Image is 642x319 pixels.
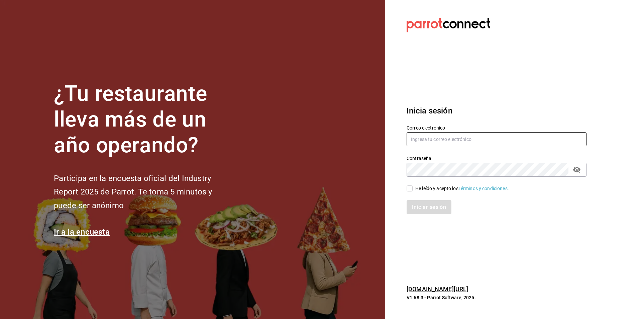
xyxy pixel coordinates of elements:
[407,294,586,301] p: V1.68.3 - Parrot Software, 2025.
[407,156,586,161] label: Contraseña
[407,126,586,130] label: Correo electrónico
[571,164,582,175] button: passwordField
[407,132,586,146] input: Ingresa tu correo electrónico
[415,185,509,192] div: He leído y acepto los
[407,105,586,117] h3: Inicia sesión
[54,172,234,213] h2: Participa en la encuesta oficial del Industry Report 2025 de Parrot. Te toma 5 minutos y puede se...
[407,286,468,293] a: [DOMAIN_NAME][URL]
[54,81,234,158] h1: ¿Tu restaurante lleva más de un año operando?
[54,227,110,237] a: Ir a la encuesta
[458,186,509,191] a: Términos y condiciones.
